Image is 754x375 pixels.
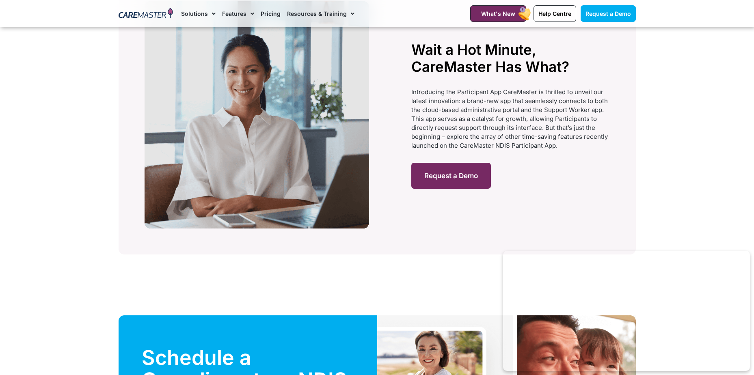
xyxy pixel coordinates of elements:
[481,10,515,17] span: What's New
[424,172,478,180] span: Request a Demo
[411,163,491,189] a: Request a Demo
[470,5,526,22] a: What's New
[145,1,369,228] img: CareMaster's NDIS Support Worker app streamlines workers with calendars, time sheets, and shift m...
[581,5,636,22] a: Request a Demo
[538,10,571,17] span: Help Centre
[503,251,750,371] iframe: Popup CTA
[119,8,173,20] img: CareMaster Logo
[534,5,576,22] a: Help Centre
[585,10,631,17] span: Request a Demo
[411,88,609,150] div: Introducing the Participant App CareMaster is thrilled to unveil our latest innovation: a brand-n...
[411,41,609,75] h2: Wait a Hot Minute, CareMaster Has What?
